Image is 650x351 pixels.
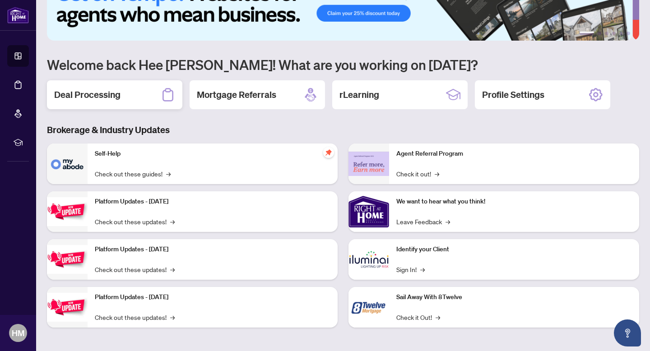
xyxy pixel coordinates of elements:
button: 4 [612,32,616,35]
h2: Deal Processing [54,88,121,101]
span: → [170,264,175,274]
button: 3 [605,32,608,35]
p: We want to hear what you think! [396,197,632,207]
h2: rLearning [339,88,379,101]
a: Check out these updates!→ [95,217,175,226]
button: 5 [619,32,623,35]
p: Self-Help [95,149,330,159]
p: Agent Referral Program [396,149,632,159]
a: Check out these updates!→ [95,264,175,274]
img: Self-Help [47,143,88,184]
img: Sail Away With 8Twelve [348,287,389,328]
p: Platform Updates - [DATE] [95,292,330,302]
a: Check it Out!→ [396,312,440,322]
span: → [170,217,175,226]
p: Sail Away With 8Twelve [396,292,632,302]
span: → [420,264,425,274]
p: Identify your Client [396,245,632,254]
img: We want to hear what you think! [348,191,389,232]
h1: Welcome back Hee [PERSON_NAME]! What are you working on [DATE]? [47,56,639,73]
a: Leave Feedback→ [396,217,450,226]
span: → [436,312,440,322]
img: Platform Updates - July 8, 2025 [47,245,88,273]
img: Agent Referral Program [348,152,389,176]
a: Check out these updates!→ [95,312,175,322]
img: Identify your Client [348,239,389,280]
h2: Mortgage Referrals [197,88,276,101]
span: HM [12,327,24,339]
img: Platform Updates - July 21, 2025 [47,197,88,226]
span: → [166,169,171,179]
a: Check it out!→ [396,169,439,179]
a: Sign In!→ [396,264,425,274]
h3: Brokerage & Industry Updates [47,124,639,136]
h2: Profile Settings [482,88,544,101]
button: 2 [598,32,601,35]
span: → [170,312,175,322]
button: 1 [580,32,594,35]
button: 6 [627,32,630,35]
span: → [435,169,439,179]
a: Check out these guides!→ [95,169,171,179]
span: pushpin [323,147,334,158]
span: → [446,217,450,226]
p: Platform Updates - [DATE] [95,197,330,207]
img: logo [7,7,29,23]
p: Platform Updates - [DATE] [95,245,330,254]
button: Open asap [614,319,641,346]
img: Platform Updates - June 23, 2025 [47,293,88,321]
